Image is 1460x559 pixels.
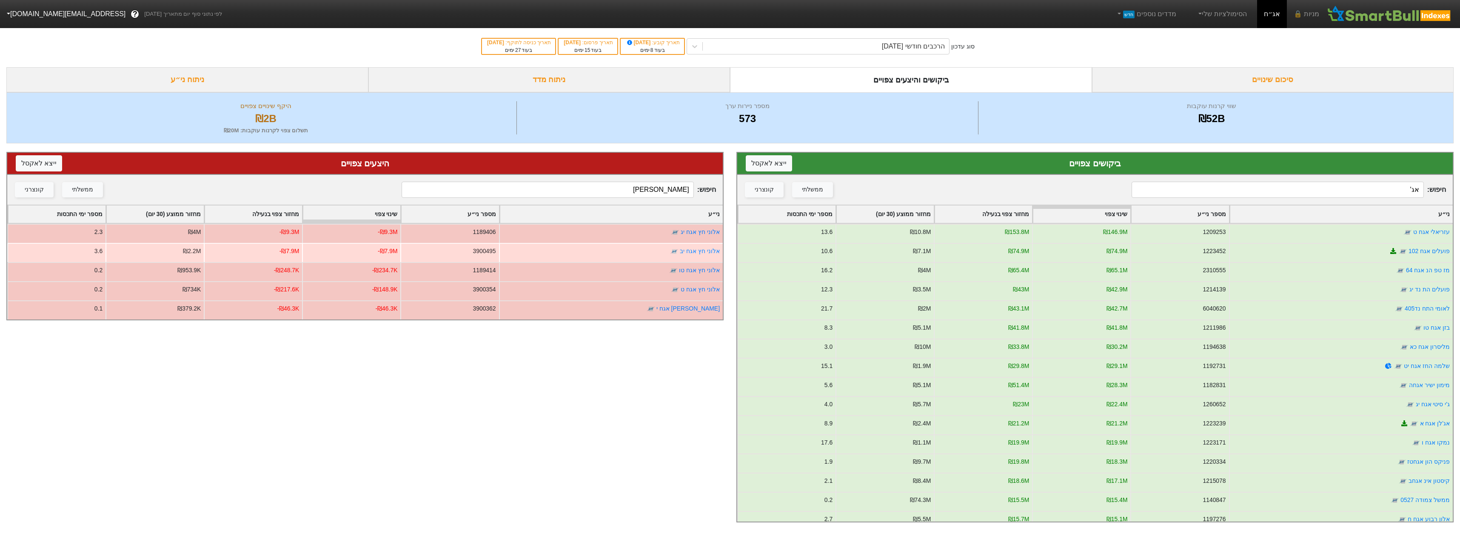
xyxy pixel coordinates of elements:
[486,39,551,46] div: תאריך כניסה לתוקף :
[519,101,976,111] div: מספר ניירות ערך
[1106,342,1128,351] div: ₪30.2M
[1112,6,1180,23] a: מדדים נוספיםחדש
[913,247,931,256] div: ₪7.1M
[1203,342,1226,351] div: 1194638
[1400,496,1450,503] a: ממשל צמודה 0527
[1132,182,1446,198] span: חיפוש :
[1400,343,1409,351] img: tase link
[821,438,833,447] div: 17.6
[563,46,613,54] div: בעוד ימים
[730,67,1092,92] div: ביקושים והיצעים צפויים
[473,266,496,275] div: 1189414
[401,205,499,223] div: Toggle SortBy
[1326,6,1453,23] img: SmartBull
[913,476,931,485] div: ₪8.4M
[1008,476,1029,485] div: ₪18.6M
[94,285,103,294] div: 0.2
[1408,516,1450,522] a: אלון רבוע אגח ח
[910,228,931,237] div: ₪10.8M
[1203,362,1226,371] div: 1192731
[17,126,514,135] div: תשלום צפוי לקרנות עוקבות : ₪20M
[473,247,496,256] div: 3900495
[671,228,679,237] img: tase link
[745,182,784,197] button: קונצרני
[1410,419,1418,428] img: tase link
[375,304,397,313] div: -₪46.3K
[16,155,62,171] button: ייצא לאקסל
[1422,439,1450,446] a: נמקו אגח ו
[755,185,774,194] div: קונצרני
[72,185,93,194] div: ממשלתי
[585,47,590,53] span: 15
[1203,228,1226,237] div: 1209253
[821,362,833,371] div: 15.1
[1103,228,1127,237] div: ₪146.9M
[378,228,398,237] div: -₪9.3M
[1414,324,1422,332] img: tase link
[1400,285,1408,294] img: tase link
[303,205,400,223] div: Toggle SortBy
[1008,496,1029,505] div: ₪15.5M
[681,286,720,293] a: אלוני חץ אגח ט
[500,205,723,223] div: Toggle SortBy
[372,266,398,275] div: -₪234.7K
[824,457,833,466] div: 1.9
[473,228,496,237] div: 1189406
[913,323,931,332] div: ₪5.1M
[1399,477,1407,485] img: tase link
[473,304,496,313] div: 3900362
[177,266,201,275] div: ₪953.9K
[1008,438,1029,447] div: ₪19.9M
[836,205,934,223] div: Toggle SortBy
[1013,285,1029,294] div: ₪43M
[1203,476,1226,485] div: 1215078
[1203,515,1226,524] div: 1197276
[913,400,931,409] div: ₪5.7M
[1409,477,1450,484] a: קיסטון אינ אגחב
[519,111,976,126] div: 573
[1008,342,1029,351] div: ₪33.8M
[1193,6,1250,23] a: הסימולציות שלי
[1405,305,1450,312] a: לאומי התח נד405
[981,111,1443,126] div: ₪52B
[372,285,398,294] div: -₪148.9K
[913,438,931,447] div: ₪1.1M
[1106,457,1128,466] div: ₪18.3M
[913,362,931,371] div: ₪1.9M
[1404,362,1450,369] a: שלמה החז אגח יט
[1106,515,1128,524] div: ₪15.1M
[625,46,680,54] div: בעוד ימים
[188,228,201,237] div: ₪4M
[15,182,54,197] button: קונצרני
[564,40,582,46] span: [DATE]
[1406,400,1414,409] img: tase link
[1008,515,1029,524] div: ₪15.7M
[17,111,514,126] div: ₪2B
[1106,496,1128,505] div: ₪15.4M
[1131,205,1229,223] div: Toggle SortBy
[824,496,833,505] div: 0.2
[1123,11,1135,18] span: חדש
[1203,457,1226,466] div: 1220334
[824,342,833,351] div: 3.0
[1092,67,1454,92] div: סיכום שינויים
[738,205,836,223] div: Toggle SortBy
[918,266,931,275] div: ₪4M
[821,228,833,237] div: 13.6
[515,47,521,53] span: 27
[279,228,299,237] div: -₪9.3M
[473,285,496,294] div: 3900354
[1409,286,1450,293] a: פועלים הת נד יג
[1396,266,1405,275] img: tase link
[1406,267,1450,274] a: מז טפ הנ אגח 64
[8,205,106,223] div: Toggle SortBy
[913,457,931,466] div: ₪9.7M
[1203,438,1226,447] div: 1223171
[402,182,693,198] input: 387 רשומות...
[402,182,716,198] span: חיפוש :
[746,155,792,171] button: ייצא לאקסל
[670,247,679,256] img: tase link
[981,101,1443,111] div: שווי קרנות עוקבות
[935,205,1032,223] div: Toggle SortBy
[821,266,833,275] div: 16.2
